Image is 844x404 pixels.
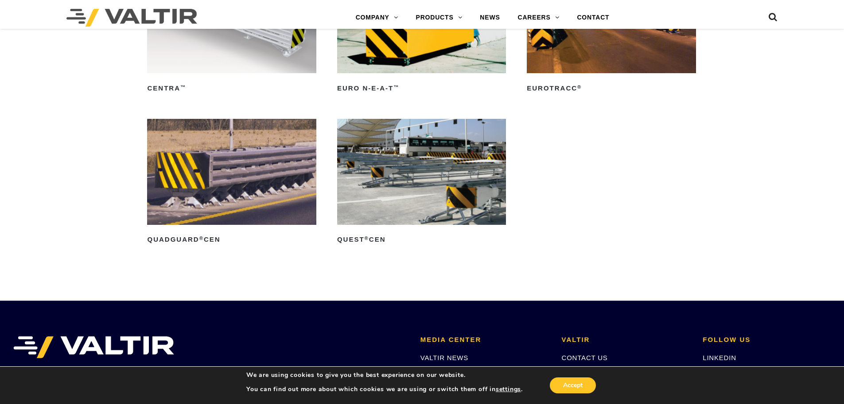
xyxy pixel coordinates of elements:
[147,233,316,247] h2: QuadGuard CEN
[337,233,506,247] h2: QUEST CEN
[365,235,369,241] sup: ®
[568,9,618,27] a: CONTACT
[393,84,399,90] sup: ™
[496,385,521,393] button: settings
[527,81,696,95] h2: EuroTRACC
[420,336,548,344] h2: MEDIA CENTER
[550,377,596,393] button: Accept
[347,9,407,27] a: COMPANY
[420,354,468,361] a: VALTIR NEWS
[703,336,831,344] h2: FOLLOW US
[471,9,509,27] a: NEWS
[147,81,316,95] h2: CENTRA
[180,84,186,90] sup: ™
[147,119,316,247] a: QuadGuard®CEN
[337,81,506,95] h2: Euro N-E-A-T
[337,119,506,247] a: QUEST®CEN
[407,9,471,27] a: PRODUCTS
[66,9,197,27] img: Valtir
[562,354,608,361] a: CONTACT US
[703,354,736,361] a: LINKEDIN
[577,84,582,90] sup: ®
[246,385,523,393] p: You can find out more about which cookies we are using or switch them off in .
[199,235,204,241] sup: ®
[509,9,568,27] a: CAREERS
[562,336,690,344] h2: VALTIR
[13,336,174,358] img: VALTIR
[246,371,523,379] p: We are using cookies to give you the best experience on our website.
